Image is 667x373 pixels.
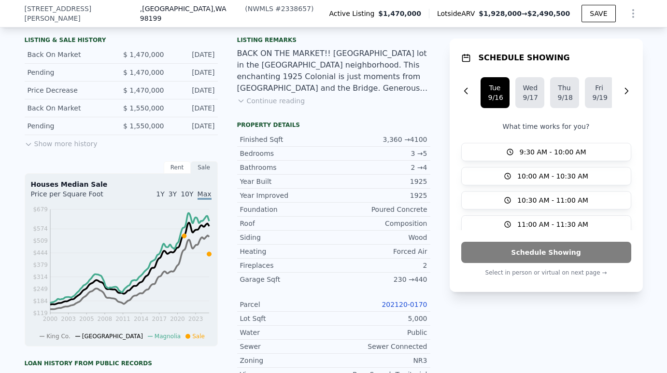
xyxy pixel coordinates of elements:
div: Year Improved [240,191,334,200]
tspan: 2014 [133,316,148,322]
div: NR3 [334,356,427,365]
button: 11:00 AM - 11:30 AM [461,215,631,234]
span: Lotside ARV [437,9,479,18]
button: Tue9/16 [481,77,510,108]
span: $1,928,000 [479,10,522,17]
div: Loan history from public records [25,359,218,367]
tspan: $509 [33,237,48,244]
div: 5,000 [334,314,427,323]
div: 9/18 [558,93,571,102]
div: Bedrooms [240,149,334,158]
div: Wed [523,83,537,93]
tspan: 2005 [79,316,94,322]
span: $ 1,470,000 [123,86,164,94]
div: Lot Sqft [240,314,334,323]
div: Bathrooms [240,163,334,172]
span: # 2338657 [275,5,311,13]
div: [DATE] [172,121,215,131]
span: , [GEOGRAPHIC_DATA] [140,4,243,23]
span: $ 1,470,000 [123,51,164,58]
tspan: $119 [33,310,48,317]
tspan: $574 [33,225,48,232]
div: Rent [164,161,191,174]
div: 1925 [334,191,427,200]
span: $ 1,550,000 [123,104,164,112]
button: Show more history [25,135,98,149]
button: 10:00 AM - 10:30 AM [461,167,631,185]
button: Show Options [624,4,643,23]
span: 11:00 AM - 11:30 AM [517,220,588,229]
tspan: 2011 [115,316,130,322]
div: Wood [334,233,427,242]
span: [GEOGRAPHIC_DATA] [82,333,143,340]
div: Public [334,328,427,337]
tspan: $249 [33,286,48,292]
span: $1,470,000 [378,9,421,18]
div: [DATE] [172,103,215,113]
div: Thu [558,83,571,93]
h1: SCHEDULE SHOWING [479,52,570,64]
div: Foundation [240,205,334,214]
div: 9/19 [593,93,606,102]
a: 202120-0170 [382,301,427,308]
button: Schedule Showing [461,242,631,263]
span: Sale [192,333,205,340]
span: $ 1,470,000 [123,69,164,76]
span: $ 1,550,000 [123,122,164,130]
div: Pending [28,121,114,131]
button: Fri9/19 [585,77,614,108]
tspan: $444 [33,249,48,256]
span: Active Listing [329,9,378,18]
span: → [479,9,570,18]
tspan: 2000 [43,316,57,322]
div: Composition [334,219,427,228]
p: Select in person or virtual on next page → [461,267,631,278]
div: Back On Market [28,103,114,113]
div: ( ) [245,4,313,14]
button: 9:30 AM - 10:00 AM [461,143,631,161]
div: Siding [240,233,334,242]
button: SAVE [582,5,615,22]
div: Property details [237,121,430,129]
span: Magnolia [155,333,181,340]
div: Garage Sqft [240,275,334,284]
div: [DATE] [172,50,215,59]
div: Forced Air [334,247,427,256]
div: Houses Median Sale [31,180,212,189]
p: What time works for you? [461,122,631,131]
div: Year Built [240,177,334,186]
div: [DATE] [172,68,215,77]
span: 10:00 AM - 10:30 AM [517,171,588,181]
tspan: $184 [33,298,48,304]
div: Back On Market [28,50,114,59]
span: $2,490,500 [527,10,570,17]
span: 10Y [181,190,193,198]
div: BACK ON THE MARKET!! [GEOGRAPHIC_DATA] lot in the [GEOGRAPHIC_DATA] neighborhood. This enchanting... [237,48,430,94]
span: 3Y [169,190,177,198]
div: Fri [593,83,606,93]
div: [DATE] [172,85,215,95]
span: Max [198,190,212,200]
div: 230 → 440 [334,275,427,284]
div: 9/17 [523,93,537,102]
button: Wed9/17 [515,77,544,108]
div: 1925 [334,177,427,186]
div: Pending [28,68,114,77]
div: Poured Concrete [334,205,427,214]
span: NWMLS [248,5,273,13]
tspan: 2020 [170,316,185,322]
div: Parcel [240,300,334,309]
div: LISTING & SALE HISTORY [25,36,218,46]
span: 1Y [156,190,164,198]
div: Roof [240,219,334,228]
div: Sewer [240,342,334,351]
div: Listing remarks [237,36,430,44]
div: Water [240,328,334,337]
tspan: 2017 [152,316,167,322]
div: Price Decrease [28,85,114,95]
div: 9/16 [488,93,502,102]
div: 3 → 5 [334,149,427,158]
tspan: $379 [33,262,48,268]
div: Zoning [240,356,334,365]
div: Price per Square Foot [31,189,121,205]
